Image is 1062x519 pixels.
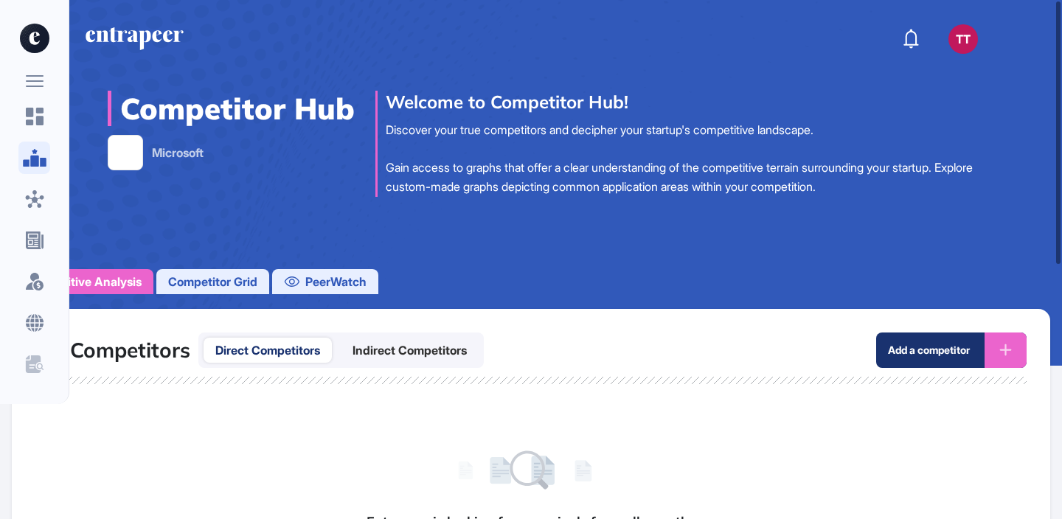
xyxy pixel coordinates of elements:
span: Competitive Analysis [24,273,142,290]
button: Add a competitor [876,332,1027,368]
h1: Competitor Hub [120,91,355,126]
h2: My Competitors [35,338,190,363]
span: Microsoft [152,144,204,161]
span: Indirect Competitors [353,341,467,359]
span: Direct Competitors [215,341,320,359]
span: Competitor Grid [168,273,257,290]
button: tt [948,24,978,54]
div: Welcome to Competitor Hub! [386,91,978,113]
div: Discover your true competitors and decipher your startup's competitive landscape. Gain access to ... [386,121,978,196]
a: entrapeer-logo [84,27,185,51]
span: PeerWatch [305,273,367,290]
